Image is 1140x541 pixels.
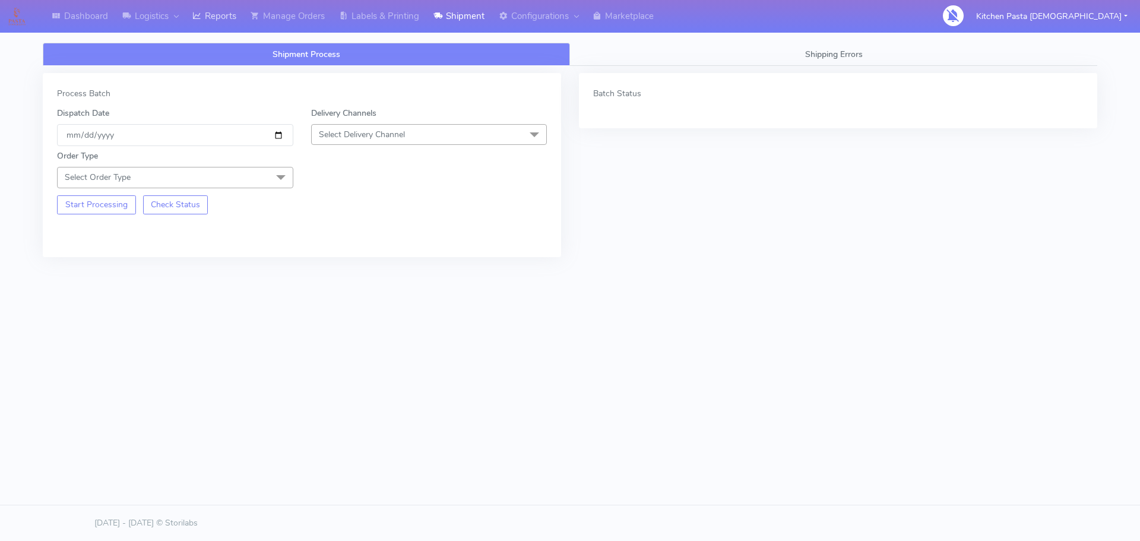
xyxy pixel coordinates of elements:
ul: Tabs [43,43,1097,66]
span: Select Order Type [65,172,131,183]
button: Check Status [143,195,208,214]
button: Kitchen Pasta [DEMOGRAPHIC_DATA] [967,4,1136,29]
button: Start Processing [57,195,136,214]
label: Order Type [57,150,98,162]
div: Batch Status [593,87,1083,100]
div: Process Batch [57,87,547,100]
label: Dispatch Date [57,107,109,119]
label: Delivery Channels [311,107,376,119]
span: Shipping Errors [805,49,863,60]
span: Select Delivery Channel [319,129,405,140]
span: Shipment Process [273,49,340,60]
